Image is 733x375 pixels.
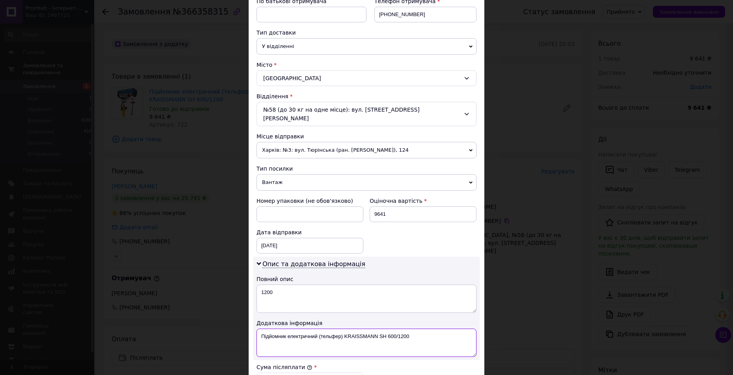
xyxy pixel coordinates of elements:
span: У відділенні [257,38,476,55]
div: Додаткова інформація [257,319,476,327]
div: Дата відправки [257,228,363,236]
textarea: Підйомник електричний (тельфер) KRAISSMANN SH 600/1200 [257,329,476,357]
div: Номер упаковки (не обов'язково) [257,197,363,205]
span: Тип доставки [257,29,296,36]
label: Сума післяплати [257,364,312,370]
div: Відділення [257,92,476,100]
span: Харків: №3: вул. Тюрінська (ран. [PERSON_NAME]), 124 [257,142,476,158]
span: Опис та додаткова інформація [262,260,365,268]
div: Місто [257,61,476,69]
div: [GEOGRAPHIC_DATA] [257,70,476,86]
span: Місце відправки [257,133,304,140]
span: Тип посилки [257,165,293,172]
textarea: 1200 [257,285,476,313]
div: Повний опис [257,275,476,283]
div: №58 (до 30 кг на одне місце): вул. [STREET_ADDRESS][PERSON_NAME] [257,102,476,126]
input: +380 [374,7,476,22]
span: Вантаж [257,174,476,191]
div: Оціночна вартість [370,197,476,205]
